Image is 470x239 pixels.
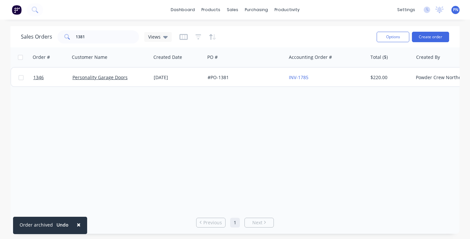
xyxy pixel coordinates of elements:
[198,5,224,15] div: products
[252,219,262,226] span: Next
[370,74,409,81] div: $220.00
[20,221,53,228] div: Order archived
[153,54,182,60] div: Created Date
[148,33,161,40] span: Views
[377,32,409,42] button: Options
[370,54,388,60] div: Total ($)
[289,54,332,60] div: Accounting Order #
[194,218,276,228] ul: Pagination
[416,54,440,60] div: Created By
[72,74,128,80] a: Personality Garage Doors
[77,220,81,229] span: ×
[289,74,308,80] a: INV-1785
[224,5,242,15] div: sales
[271,5,303,15] div: productivity
[70,217,87,232] button: Close
[412,32,449,42] button: Create order
[33,68,72,87] a: 1346
[72,54,107,60] div: Customer Name
[21,34,52,40] h1: Sales Orders
[12,5,22,15] img: Factory
[242,5,271,15] div: purchasing
[53,220,72,230] button: Undo
[167,5,198,15] a: dashboard
[33,74,44,81] span: 1346
[453,7,458,13] span: PN
[245,219,274,226] a: Next page
[203,219,222,226] span: Previous
[76,30,139,43] input: Search...
[196,219,225,226] a: Previous page
[154,74,202,81] div: [DATE]
[33,54,50,60] div: Order #
[394,5,418,15] div: settings
[208,74,280,81] div: #PO-1381
[230,218,240,228] a: Page 1 is your current page
[207,54,218,60] div: PO #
